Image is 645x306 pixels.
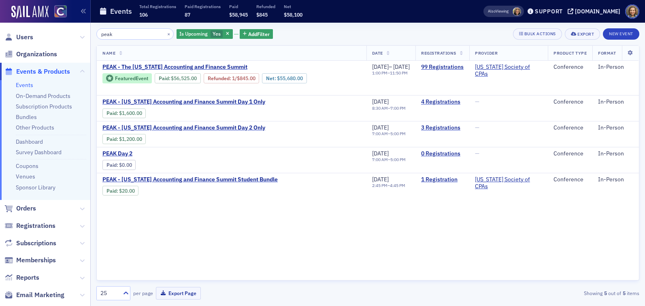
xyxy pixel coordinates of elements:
div: 25 [100,289,118,297]
a: Registrations [4,221,55,230]
p: Refunded [256,4,275,9]
span: [DATE] [372,150,389,157]
time: 7:00 AM [372,131,388,136]
span: Reports [16,273,39,282]
span: $845 [256,11,268,18]
a: 1 Registration [421,176,464,183]
div: Also [488,8,496,14]
button: × [165,30,172,37]
div: Conference [553,150,587,157]
a: Reports [4,273,39,282]
div: – [372,157,406,162]
div: – [372,131,406,136]
span: : [106,188,119,194]
span: PEAK - Colorado Accounting and Finance Summit Student Bundle [102,176,278,183]
time: 2:45 PM [372,183,387,188]
span: Registrations [16,221,55,230]
time: 7:00 PM [390,105,406,111]
div: Conference [553,64,587,71]
span: Net : [266,75,277,81]
button: Export Page [156,287,201,300]
div: Paid: 7 - $120000 [102,134,146,144]
a: [US_STATE] Society of CPAs [475,64,542,78]
span: — [475,150,479,157]
a: Subscriptions [4,239,56,248]
button: Export [565,28,600,40]
span: : [208,75,232,81]
time: 4:45 PM [390,183,405,188]
span: 106 [139,11,148,18]
div: – [372,183,405,188]
span: PEAK - The Colorado Accounting and Finance Summit [102,64,247,71]
a: Paid [106,162,117,168]
span: [DATE] [372,124,389,131]
a: Survey Dashboard [16,149,62,156]
div: Refunded: 147 - $5652500 [204,73,259,83]
span: Lauren Standiford [513,7,521,16]
span: $20.00 [119,188,135,194]
a: Events [16,81,33,89]
a: Paid [106,188,117,194]
span: [DATE] [393,63,410,70]
span: Organizations [16,50,57,59]
time: 8:30 AM [372,105,388,111]
span: Email Marketing [16,291,64,300]
span: : [106,162,119,168]
span: Memberships [16,256,56,265]
a: 3 Registrations [421,124,464,132]
a: Email Marketing [4,291,64,300]
p: Paid [229,4,248,9]
span: Product Type [553,50,587,56]
span: 87 [185,11,190,18]
a: SailAMX [11,6,49,19]
strong: 5 [602,289,608,297]
div: Support [535,8,563,15]
time: 5:00 PM [390,157,406,162]
a: Refunded [208,75,230,81]
span: PEAK - Colorado Accounting and Finance Summit Day 1 Only [102,98,265,106]
a: Bundles [16,113,37,121]
div: Paid: 8 - $160000 [102,108,146,118]
img: SailAMX [54,5,67,18]
span: Format [598,50,616,56]
span: Viewing [488,8,509,14]
a: Paid [159,75,169,81]
a: [US_STATE] Society of CPAs [475,176,542,190]
button: AddFilter [240,29,273,39]
strong: 5 [621,289,627,297]
a: PEAK - The [US_STATE] Accounting and Finance Summit [102,64,361,71]
div: – [372,70,410,76]
span: : [159,75,171,81]
span: PEAK - Colorado Accounting and Finance Summit Day 2 Only [102,124,265,132]
time: 7:00 AM [372,157,388,162]
input: Search… [96,28,174,40]
time: 5:00 PM [390,131,406,136]
span: Colorado Society of CPAs [475,176,542,190]
div: [DOMAIN_NAME] [575,8,620,15]
time: 11:50 PM [390,70,408,76]
div: Showing out of items [464,289,639,297]
div: Conference [553,176,587,183]
button: [DOMAIN_NAME] [568,8,623,14]
span: $1,200.00 [119,136,142,142]
a: Memberships [4,256,56,265]
div: In-Person [598,150,633,157]
button: New Event [603,28,639,40]
span: Colorado Society of CPAs [475,64,542,78]
button: Bulk Actions [513,28,562,40]
span: $845.00 [237,75,255,81]
a: Venues [16,173,35,180]
span: $1,600.00 [119,110,142,116]
div: Conference [553,98,587,106]
a: Events & Products [4,67,70,76]
span: $58,100 [284,11,302,18]
a: 0 Registrations [421,150,464,157]
a: PEAK - [US_STATE] Accounting and Finance Summit Student Bundle [102,176,278,183]
p: Total Registrations [139,4,176,9]
p: Net [284,4,302,9]
a: Users [4,33,33,42]
a: PEAK Day 2 [102,150,238,157]
span: [DATE] [372,98,389,105]
a: Sponsor Library [16,184,55,191]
